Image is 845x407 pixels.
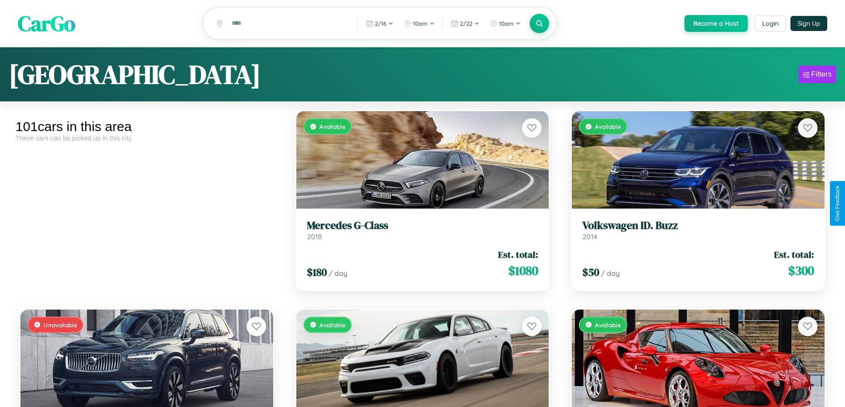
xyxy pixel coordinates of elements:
span: $ 300 [788,262,814,279]
span: 10am [413,20,428,27]
span: Est. total: [774,248,814,261]
button: 2/16 [362,16,398,31]
span: CarGo [18,9,75,38]
span: Unavailable [43,321,77,329]
span: 2014 [582,232,597,241]
span: Available [319,321,346,329]
span: $ 180 [307,265,327,279]
div: 101 cars in this area [16,119,278,134]
button: Filters [798,66,836,83]
div: Give Feedback [834,186,841,221]
h3: Mercedes G-Class [307,219,538,232]
button: Sign Up [790,16,827,31]
h3: Volkswagen ID. Buzz [582,219,814,232]
button: Login [755,16,786,31]
span: 2 / 16 [375,20,386,27]
button: 10am [486,16,525,31]
span: $ 50 [582,265,599,279]
span: $ 1080 [508,262,538,279]
span: 2 / 22 [460,20,472,27]
span: Available [595,321,621,329]
span: Est. total: [498,248,538,261]
div: Filters [811,70,832,79]
span: / day [329,269,347,278]
div: These cars can be picked up in this city. [16,134,278,142]
button: 2/22 [447,16,484,31]
button: 10am [400,16,439,31]
span: 10am [499,20,514,27]
a: Volkswagen ID. Buzz2014 [582,219,814,241]
h1: [GEOGRAPHIC_DATA] [9,56,261,93]
button: Become a Host [684,15,748,32]
a: Mercedes G-Class2018 [307,219,538,241]
span: 2018 [307,232,322,241]
span: Available [319,123,346,130]
span: Available [595,123,621,130]
span: / day [601,269,620,278]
